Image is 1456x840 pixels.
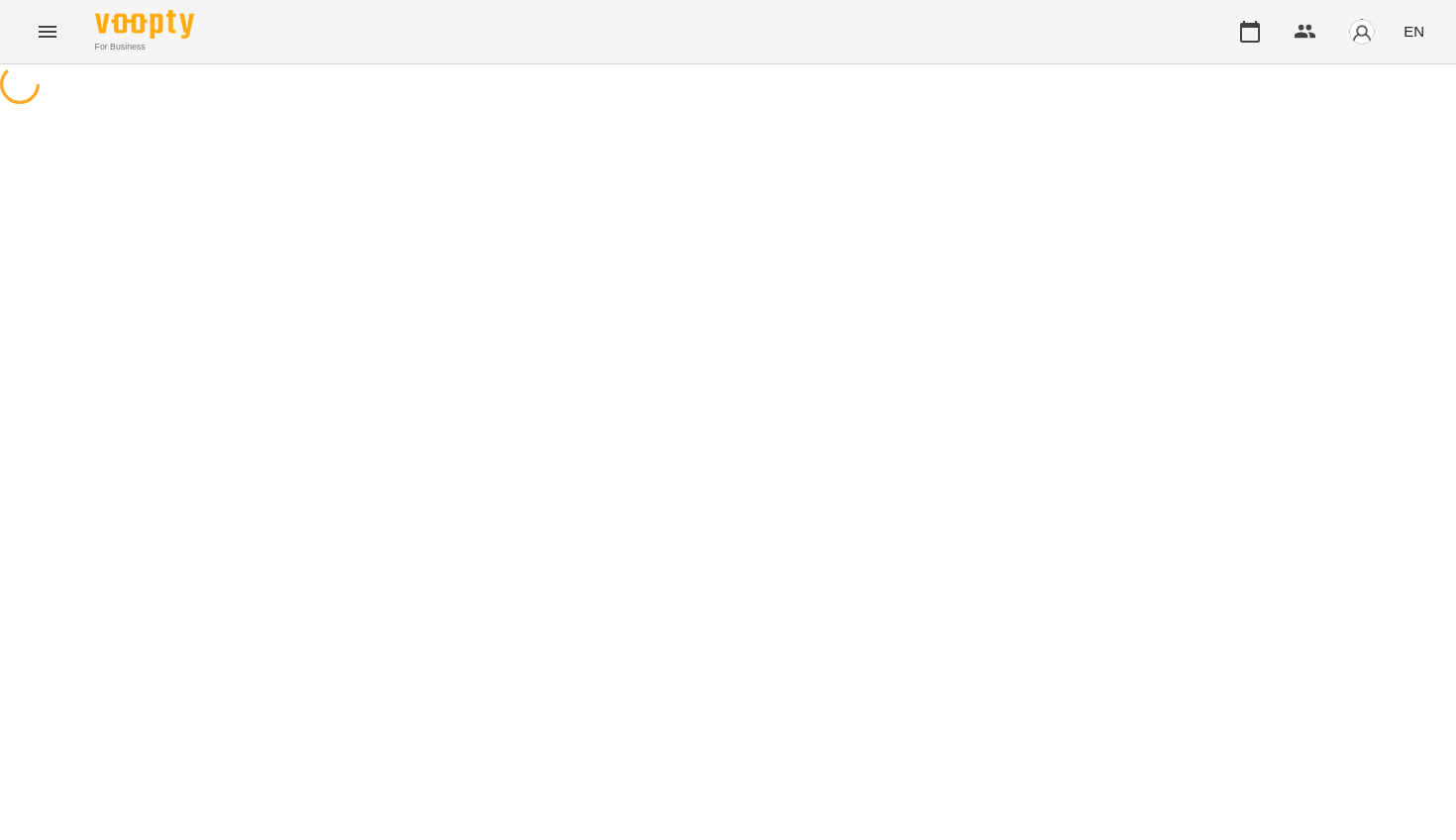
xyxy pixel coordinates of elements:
button: Menu [24,8,71,55]
button: EN [1396,13,1432,50]
span: For Business [95,41,194,53]
span: EN [1404,21,1424,42]
img: Voopty Logo [95,10,194,39]
img: avatar_s.png [1348,18,1376,46]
